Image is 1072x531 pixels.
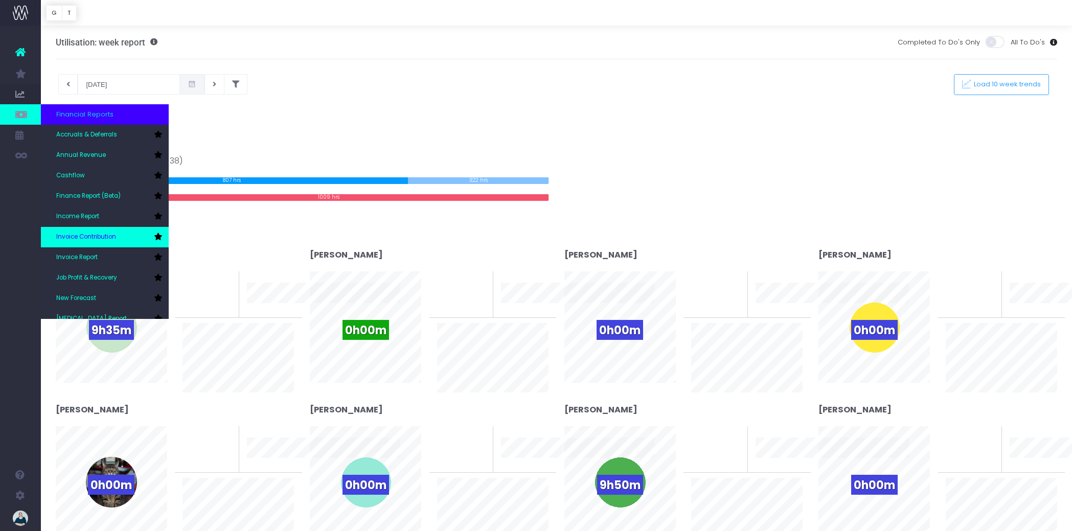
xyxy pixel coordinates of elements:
span: To last week [946,288,988,298]
span: 0% [214,426,231,443]
span: Invoice Contribution [56,233,116,242]
button: G [46,5,62,21]
h3: Utilisation: week report [56,37,157,48]
span: Cashflow [56,171,85,180]
span: To last week [946,443,988,453]
span: Income Report [56,212,99,221]
span: 10 week trend [756,461,802,471]
div: Team effort from [DATE] to [DATE] (week 38) [56,143,549,168]
span: Financial Reports [56,109,113,120]
span: 0% [468,426,485,443]
span: 0% [214,271,231,288]
strong: [PERSON_NAME] [818,249,892,261]
button: T [62,5,77,21]
span: 0% [977,426,994,443]
span: Invoice Report [56,253,98,262]
strong: [PERSON_NAME] [564,404,637,415]
div: 322 hrs [408,177,549,184]
a: Cashflow [41,166,169,186]
span: To last week [437,288,479,298]
span: To last week [691,443,733,453]
span: Accruals & Deferrals [56,130,117,140]
h3: Team results [56,125,1058,139]
span: 0h00m [597,320,643,340]
a: Accruals & Deferrals [41,125,169,145]
img: images/default_profile_image.png [13,511,28,526]
span: 10 week trend [501,306,547,316]
span: All To Do's [1011,37,1045,48]
span: Finance Report (Beta) [56,192,121,201]
span: 0h00m [88,475,134,495]
span: 0h00m [343,320,389,340]
a: Invoice Contribution [41,227,169,247]
span: 0% [468,271,485,288]
span: To last week [437,443,479,453]
span: 10 week trend [1010,461,1056,471]
span: 9h50m [597,475,643,495]
button: Load 10 week trends [954,74,1049,95]
h3: Individual results [56,232,1058,245]
span: Completed To Do's Only [898,37,980,48]
span: Load 10 week trends [971,80,1041,89]
strong: [PERSON_NAME] [564,249,637,261]
span: 10 week trend [247,306,293,316]
span: 10 week trend [501,461,547,471]
span: 0h00m [343,475,389,495]
a: New Forecast [41,288,169,309]
div: 1009 hrs [108,194,549,201]
strong: [PERSON_NAME] [56,404,129,415]
strong: [PERSON_NAME] [310,249,383,261]
span: Annual Revenue [56,151,106,160]
a: Annual Revenue [41,145,169,166]
span: 10 week trend [1010,306,1056,316]
span: 0% [723,426,740,443]
div: Vertical button group [46,5,77,21]
span: 0h00m [851,475,898,495]
span: New Forecast [56,294,96,303]
span: 9h35m [89,320,134,340]
span: 0h00m [851,320,898,340]
strong: [PERSON_NAME] [818,404,892,415]
a: Job Profit & Recovery [41,268,169,288]
span: 10 week trend [756,306,802,316]
span: To last week [183,288,224,298]
span: To last week [183,443,224,453]
span: 0% [977,271,994,288]
div: Target: Logged time: [48,143,557,201]
div: 807 hrs [56,177,408,184]
a: Invoice Report [41,247,169,268]
span: [MEDICAL_DATA] Report [56,314,127,324]
a: [MEDICAL_DATA] Report [41,309,169,329]
span: To last week [691,288,733,298]
strong: [PERSON_NAME] [310,404,383,415]
a: Income Report [41,206,169,227]
span: Job Profit & Recovery [56,273,117,283]
a: Finance Report (Beta) [41,186,169,206]
span: 0% [723,271,740,288]
span: 10 week trend [247,461,293,471]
